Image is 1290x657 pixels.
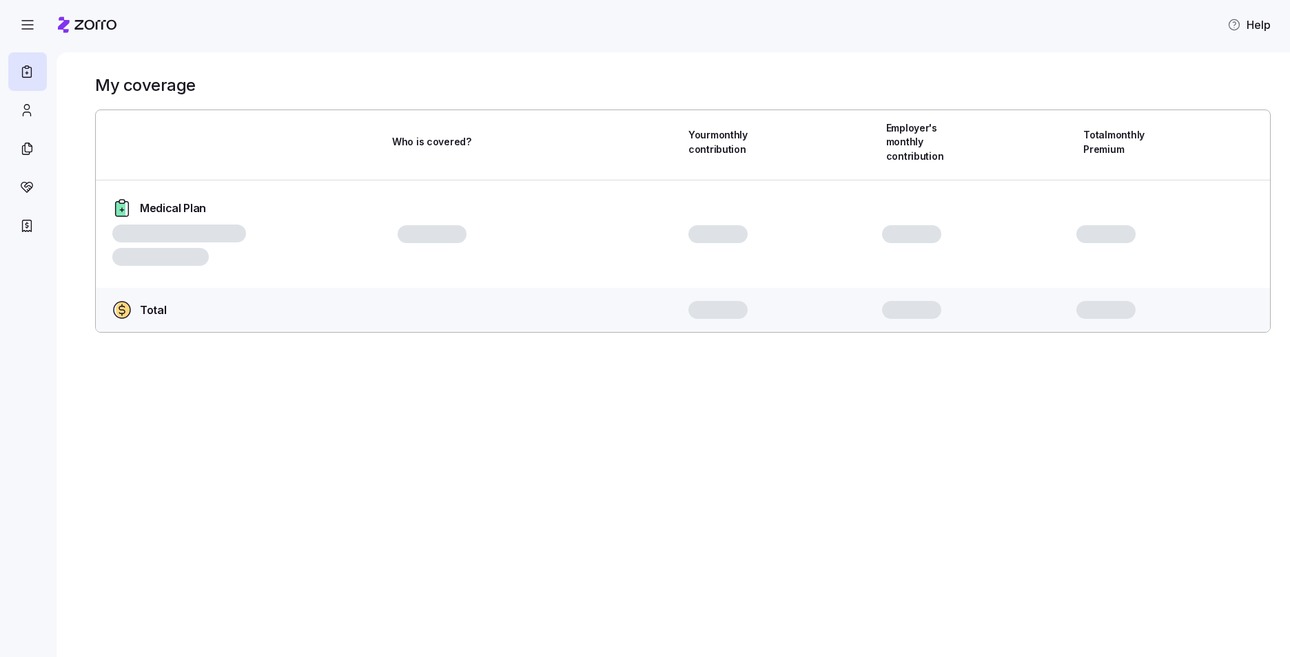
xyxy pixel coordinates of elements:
[392,135,471,149] span: Who is covered?
[1216,11,1282,39] button: Help
[140,200,206,217] span: Medical Plan
[886,121,974,163] span: Employer's monthly contribution
[688,128,776,156] span: Your monthly contribution
[1083,128,1171,156] span: Total monthly Premium
[95,74,196,96] h1: My coverage
[140,302,166,319] span: Total
[1227,17,1271,33] span: Help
